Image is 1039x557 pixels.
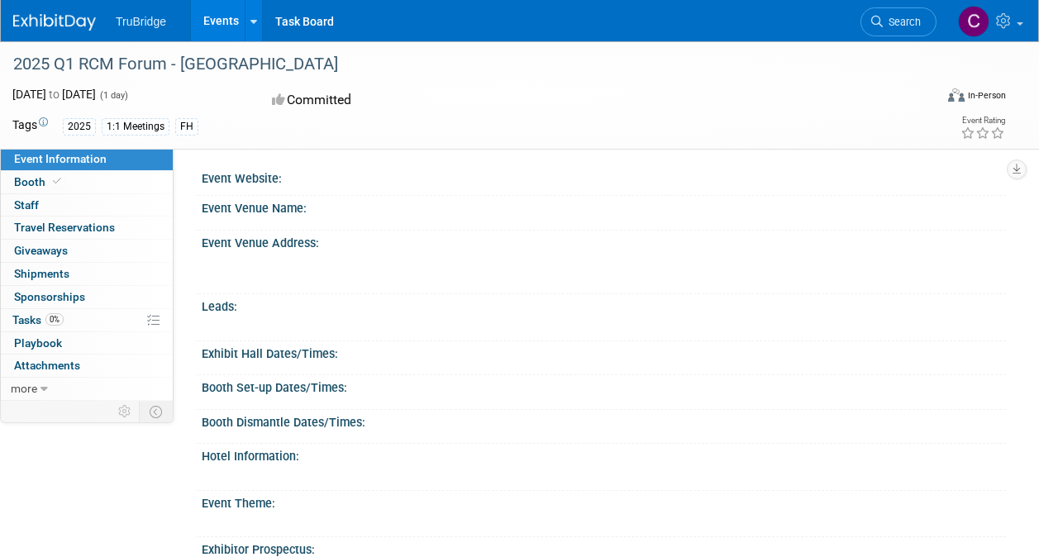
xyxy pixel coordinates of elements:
[14,244,68,257] span: Giveaways
[202,491,1006,512] div: Event Theme:
[883,16,921,28] span: Search
[13,14,96,31] img: ExhibitDay
[967,89,1006,102] div: In-Person
[14,152,107,165] span: Event Information
[46,88,62,101] span: to
[14,198,39,212] span: Staff
[14,290,85,303] span: Sponsorships
[267,86,582,115] div: Committed
[1,355,173,377] a: Attachments
[63,118,96,136] div: 2025
[202,375,1006,396] div: Booth Set-up Dates/Times:
[14,336,62,350] span: Playbook
[14,267,69,280] span: Shipments
[1,286,173,308] a: Sponsorships
[202,231,1006,251] div: Event Venue Address:
[7,50,921,79] div: 2025 Q1 RCM Forum - [GEOGRAPHIC_DATA]
[861,86,1006,111] div: Event Format
[202,166,1006,187] div: Event Website:
[14,175,64,188] span: Booth
[102,118,169,136] div: 1:1 Meetings
[1,171,173,193] a: Booth
[1,263,173,285] a: Shipments
[948,88,965,102] img: Format-Inperson.png
[12,117,48,136] td: Tags
[12,313,64,326] span: Tasks
[202,294,1006,315] div: Leads:
[11,382,37,395] span: more
[14,221,115,234] span: Travel Reservations
[1,148,173,170] a: Event Information
[175,118,198,136] div: FH
[1,378,173,400] a: more
[1,217,173,239] a: Travel Reservations
[1,332,173,355] a: Playbook
[202,196,1006,217] div: Event Venue Name:
[1,309,173,331] a: Tasks0%
[12,88,96,101] span: [DATE] [DATE]
[202,410,1006,431] div: Booth Dismantle Dates/Times:
[202,444,1006,464] div: Hotel Information:
[958,6,989,37] img: Craig Mills
[116,15,166,28] span: TruBridge
[14,359,80,372] span: Attachments
[111,401,140,422] td: Personalize Event Tab Strip
[1,240,173,262] a: Giveaways
[860,7,937,36] a: Search
[98,90,128,101] span: (1 day)
[140,401,174,422] td: Toggle Event Tabs
[1,194,173,217] a: Staff
[45,313,64,326] span: 0%
[53,177,61,186] i: Booth reservation complete
[960,117,1005,125] div: Event Rating
[202,341,1006,362] div: Exhibit Hall Dates/Times:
